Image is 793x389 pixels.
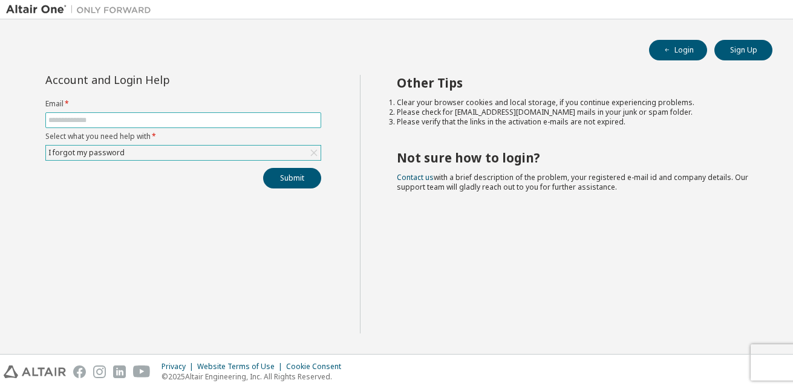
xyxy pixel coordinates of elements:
div: I forgot my password [46,146,321,160]
button: Sign Up [714,40,772,60]
span: with a brief description of the problem, your registered e-mail id and company details. Our suppo... [397,172,748,192]
p: © 2025 Altair Engineering, Inc. All Rights Reserved. [162,371,348,382]
img: instagram.svg [93,365,106,378]
li: Clear your browser cookies and local storage, if you continue experiencing problems. [397,98,751,108]
img: linkedin.svg [113,365,126,378]
div: Account and Login Help [45,75,266,85]
h2: Not sure how to login? [397,150,751,166]
div: I forgot my password [47,146,126,159]
div: Website Terms of Use [197,362,286,371]
button: Login [649,40,707,60]
img: facebook.svg [73,365,86,378]
li: Please check for [EMAIL_ADDRESS][DOMAIN_NAME] mails in your junk or spam folder. [397,108,751,117]
div: Cookie Consent [286,362,348,371]
button: Submit [263,168,321,188]
label: Select what you need help with [45,132,321,141]
a: Contact us [397,172,434,182]
li: Please verify that the links in the activation e-mails are not expired. [397,117,751,127]
img: youtube.svg [133,365,151,378]
img: Altair One [6,4,157,16]
h2: Other Tips [397,75,751,91]
label: Email [45,99,321,109]
div: Privacy [162,362,197,371]
img: altair_logo.svg [4,365,66,378]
